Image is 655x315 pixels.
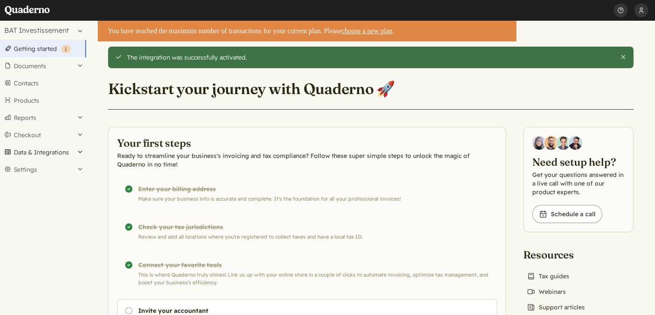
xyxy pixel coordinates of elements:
[117,136,497,150] h2: Your first steps
[532,170,624,196] p: Get your questions answered in a live call with one of our product experts.
[532,205,602,223] a: Schedule a call
[544,136,558,150] img: Jairo Fumero, Account Executive at Quaderno
[523,301,588,313] a: Support articles
[620,54,627,60] button: Close this alert
[138,306,432,315] h3: Invite your accountant
[523,270,573,282] a: Tax guides
[127,54,613,61] div: The integration was successfully activated.
[568,136,582,150] img: Javier Rubio, DevRel at Quaderno
[65,46,67,52] span: 1
[108,27,394,35] span: You have reached the maximum number of transactions for your current plan. Please .
[532,155,624,169] h2: Need setup help?
[341,27,392,35] a: choose a new plan
[117,151,497,169] p: Ready to streamline your business's invoicing and tax compliance? Follow these super simple steps...
[108,79,395,98] h1: Kickstart your journey with Quaderno 🚀
[523,286,569,298] a: Webinars
[532,136,546,150] img: Diana Carrasco, Account Executive at Quaderno
[523,248,589,261] h2: Resources
[556,136,570,150] img: Ivo Oltmans, Business Developer at Quaderno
